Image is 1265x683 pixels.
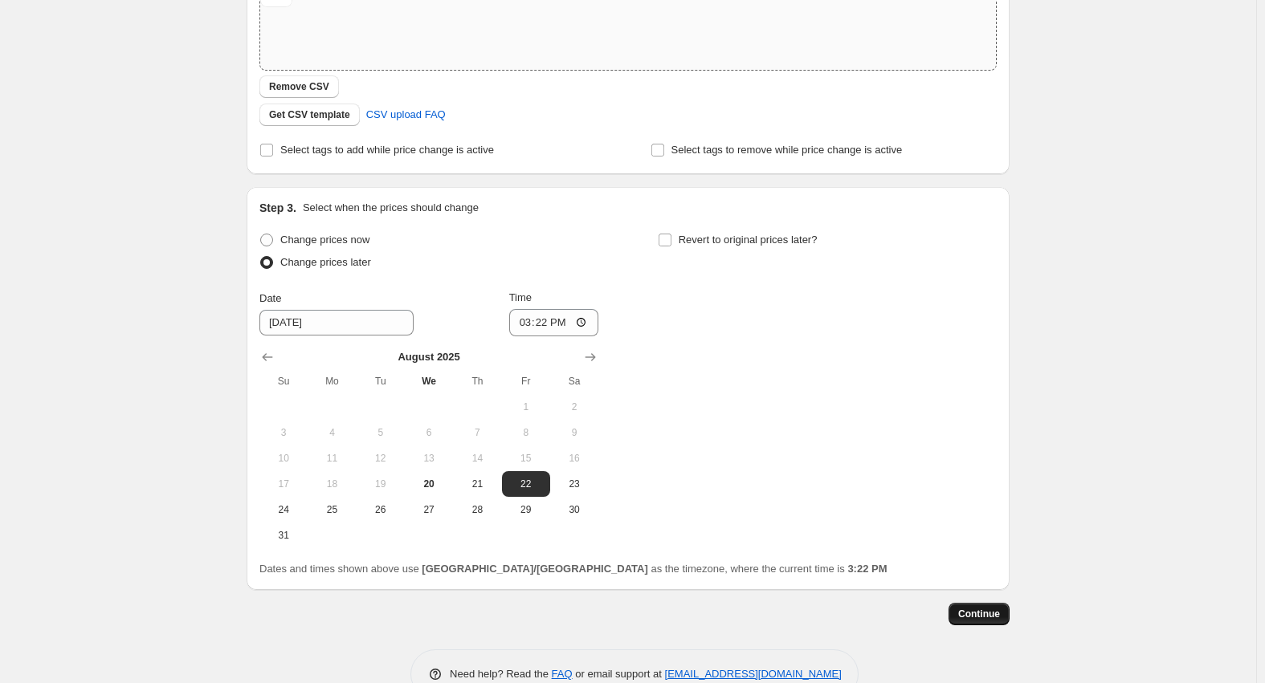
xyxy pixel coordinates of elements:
button: Today Wednesday August 20 2025 [405,471,453,497]
button: Continue [949,603,1010,625]
span: We [411,375,447,388]
span: 1 [508,400,544,413]
th: Monday [308,368,356,394]
span: 17 [266,478,301,490]
button: Sunday August 17 2025 [259,471,308,497]
span: 6 [411,426,447,439]
button: Saturday August 2 2025 [550,394,598,420]
a: [EMAIL_ADDRESS][DOMAIN_NAME] [665,668,842,680]
b: 3:22 PM [847,563,887,575]
button: Get CSV template [259,104,360,126]
span: 20 [411,478,447,490]
span: Change prices later [280,256,371,268]
span: Fr [508,375,544,388]
button: Tuesday August 19 2025 [357,471,405,497]
button: Saturday August 16 2025 [550,445,598,471]
span: Dates and times shown above use as the timezone, where the current time is [259,563,888,575]
span: 24 [266,503,301,516]
span: 16 [557,452,592,465]
button: Tuesday August 26 2025 [357,497,405,522]
span: 27 [411,503,447,516]
span: Get CSV template [269,108,350,121]
span: 18 [314,478,349,490]
th: Saturday [550,368,598,394]
button: Monday August 18 2025 [308,471,356,497]
button: Wednesday August 13 2025 [405,445,453,471]
span: Change prices now [280,234,369,246]
a: FAQ [552,668,573,680]
th: Tuesday [357,368,405,394]
button: Wednesday August 6 2025 [405,420,453,445]
span: 2 [557,400,592,413]
input: 12:00 [509,309,599,336]
button: Tuesday August 12 2025 [357,445,405,471]
button: Sunday August 10 2025 [259,445,308,471]
button: Friday August 29 2025 [502,497,550,522]
button: Tuesday August 5 2025 [357,420,405,445]
button: Friday August 22 2025 [502,471,550,497]
span: 10 [266,452,301,465]
span: 9 [557,426,592,439]
span: 8 [508,426,544,439]
span: Revert to original prices later? [679,234,818,246]
button: Saturday August 23 2025 [550,471,598,497]
span: Mo [314,375,349,388]
button: Sunday August 3 2025 [259,420,308,445]
span: 13 [411,452,447,465]
span: 23 [557,478,592,490]
span: 11 [314,452,349,465]
button: Sunday August 24 2025 [259,497,308,522]
span: 15 [508,452,544,465]
b: [GEOGRAPHIC_DATA]/[GEOGRAPHIC_DATA] [422,563,647,575]
th: Friday [502,368,550,394]
span: 4 [314,426,349,439]
span: 25 [314,503,349,516]
span: 5 [363,426,398,439]
span: 29 [508,503,544,516]
button: Friday August 1 2025 [502,394,550,420]
span: Tu [363,375,398,388]
h2: Step 3. [259,200,296,216]
button: Remove CSV [259,75,339,98]
span: 3 [266,426,301,439]
button: Thursday August 14 2025 [453,445,501,471]
span: CSV upload FAQ [366,107,446,123]
span: 26 [363,503,398,516]
button: Show previous month, July 2025 [256,346,279,368]
input: 8/20/2025 [259,310,414,335]
span: 19 [363,478,398,490]
span: Remove CSV [269,80,329,93]
button: Thursday August 7 2025 [453,420,501,445]
button: Thursday August 21 2025 [453,471,501,497]
span: Su [266,375,301,388]
span: or email support at [573,668,665,680]
th: Thursday [453,368,501,394]
th: Wednesday [405,368,453,394]
span: 14 [459,452,495,465]
span: 21 [459,478,495,490]
span: 12 [363,452,398,465]
span: Time [509,291,532,303]
p: Select when the prices should change [303,200,479,216]
button: Wednesday August 27 2025 [405,497,453,522]
button: Monday August 25 2025 [308,497,356,522]
button: Thursday August 28 2025 [453,497,501,522]
button: Saturday August 30 2025 [550,497,598,522]
button: Friday August 8 2025 [502,420,550,445]
button: Saturday August 9 2025 [550,420,598,445]
span: 7 [459,426,495,439]
span: 30 [557,503,592,516]
button: Monday August 4 2025 [308,420,356,445]
span: Th [459,375,495,388]
span: Continue [958,608,1000,620]
span: Sa [557,375,592,388]
span: 22 [508,478,544,490]
button: Show next month, September 2025 [579,346,602,368]
span: Date [259,292,281,304]
th: Sunday [259,368,308,394]
a: CSV upload FAQ [357,102,455,128]
span: 28 [459,503,495,516]
button: Monday August 11 2025 [308,445,356,471]
button: Sunday August 31 2025 [259,522,308,548]
button: Friday August 15 2025 [502,445,550,471]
